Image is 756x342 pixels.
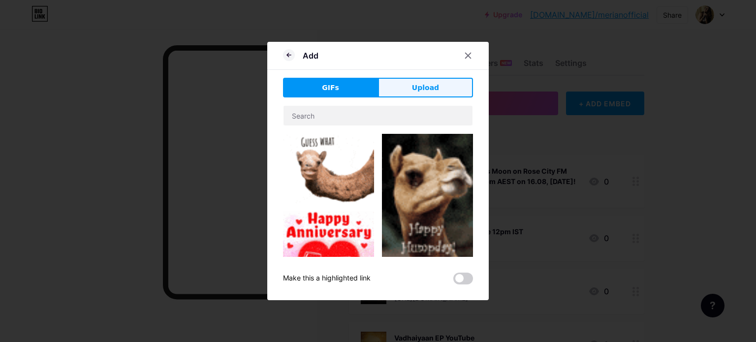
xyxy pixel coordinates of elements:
[283,211,374,302] img: Gihpy
[412,83,439,93] span: Upload
[303,50,318,62] div: Add
[283,78,378,97] button: GIFs
[283,273,371,284] div: Make this a highlighted link
[382,134,473,272] img: Gihpy
[322,83,339,93] span: GIFs
[283,134,374,203] img: Gihpy
[283,106,472,125] input: Search
[378,78,473,97] button: Upload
